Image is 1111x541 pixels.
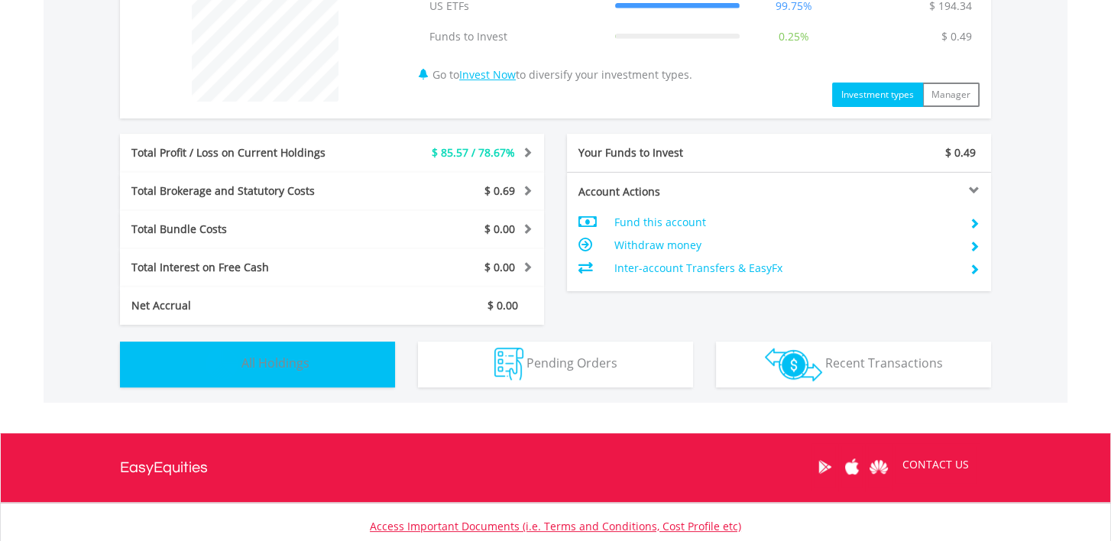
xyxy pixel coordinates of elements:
a: Huawei [865,443,892,491]
div: Your Funds to Invest [567,145,779,160]
img: pending_instructions-wht.png [494,348,523,381]
div: Total Interest on Free Cash [120,260,368,275]
div: Total Bundle Costs [120,222,368,237]
button: All Holdings [120,342,395,387]
a: EasyEquities [120,433,208,502]
span: $ 0.69 [484,183,515,198]
img: transactions-zar-wht.png [765,348,822,381]
div: Total Profit / Loss on Current Holdings [120,145,368,160]
span: $ 0.00 [484,222,515,236]
div: Net Accrual [120,298,368,313]
span: $ 0.00 [484,260,515,274]
button: Investment types [832,83,923,107]
td: Funds to Invest [422,21,607,52]
td: 0.25% [747,21,841,52]
td: Withdraw money [614,234,957,257]
span: All Holdings [241,355,309,371]
button: Manager [922,83,980,107]
div: Total Brokerage and Statutory Costs [120,183,368,199]
span: Pending Orders [526,355,617,371]
img: holdings-wht.png [206,348,238,381]
span: $ 0.49 [945,145,976,160]
td: Inter-account Transfers & EasyFx [614,257,957,280]
div: Account Actions [567,184,779,199]
a: Google Play [811,443,838,491]
td: Fund this account [614,211,957,234]
a: Invest Now [459,67,516,82]
span: $ 0.00 [487,298,518,313]
span: $ 85.57 / 78.67% [432,145,515,160]
button: Pending Orders [418,342,693,387]
button: Recent Transactions [716,342,991,387]
a: Access Important Documents (i.e. Terms and Conditions, Cost Profile etc) [370,519,741,533]
td: $ 0.49 [934,21,980,52]
a: Apple [838,443,865,491]
span: Recent Transactions [825,355,943,371]
a: CONTACT US [892,443,980,486]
